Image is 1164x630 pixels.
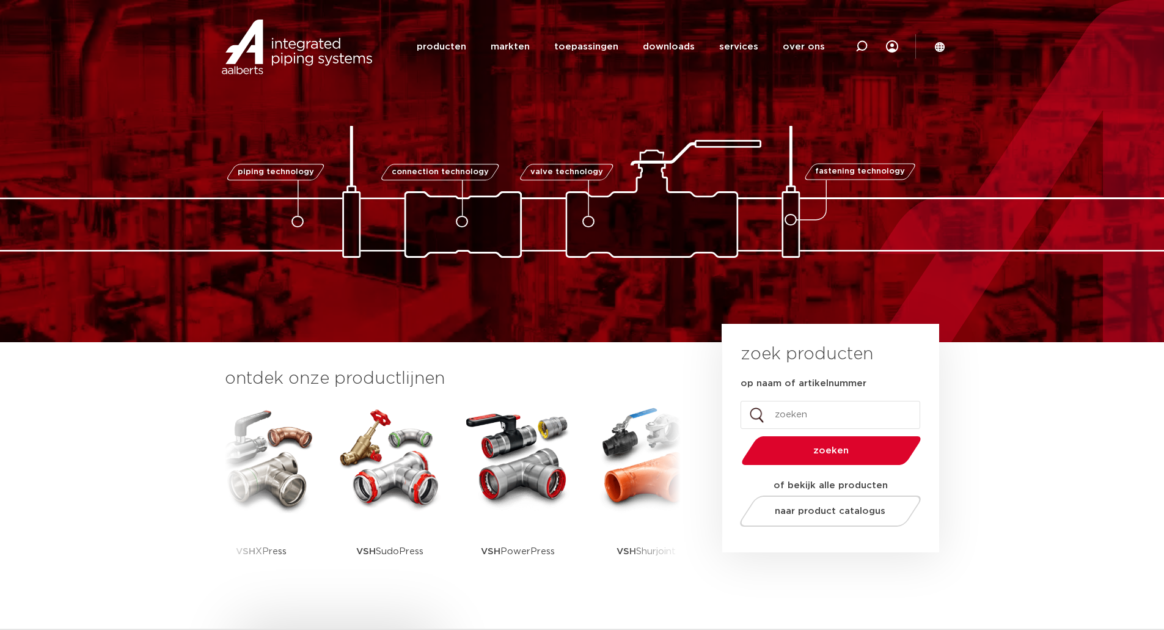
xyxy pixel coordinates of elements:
[617,513,676,590] p: Shurjoint
[335,403,445,590] a: VSHSudoPress
[617,547,636,556] strong: VSH
[530,168,603,176] span: valve technology
[643,23,695,70] a: downloads
[741,378,866,390] label: op naam of artikelnummer
[554,23,618,70] a: toepassingen
[481,513,555,590] p: PowerPress
[886,33,898,60] div: my IPS
[463,403,573,590] a: VSHPowerPress
[741,342,873,367] h3: zoek producten
[736,435,926,466] button: zoeken
[417,23,466,70] a: producten
[775,507,885,516] span: naar product catalogus
[356,513,423,590] p: SudoPress
[225,367,681,391] h3: ontdek onze productlijnen
[236,547,255,556] strong: VSH
[238,168,314,176] span: piping technology
[783,23,825,70] a: over ons
[815,168,905,176] span: fastening technology
[741,401,920,429] input: zoeken
[773,446,890,455] span: zoeken
[491,23,530,70] a: markten
[236,513,287,590] p: XPress
[356,547,376,556] strong: VSH
[774,481,888,490] strong: of bekijk alle producten
[391,168,488,176] span: connection technology
[207,403,317,590] a: VSHXPress
[591,403,701,590] a: VSHShurjoint
[417,23,825,70] nav: Menu
[719,23,758,70] a: services
[736,496,924,527] a: naar product catalogus
[481,547,500,556] strong: VSH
